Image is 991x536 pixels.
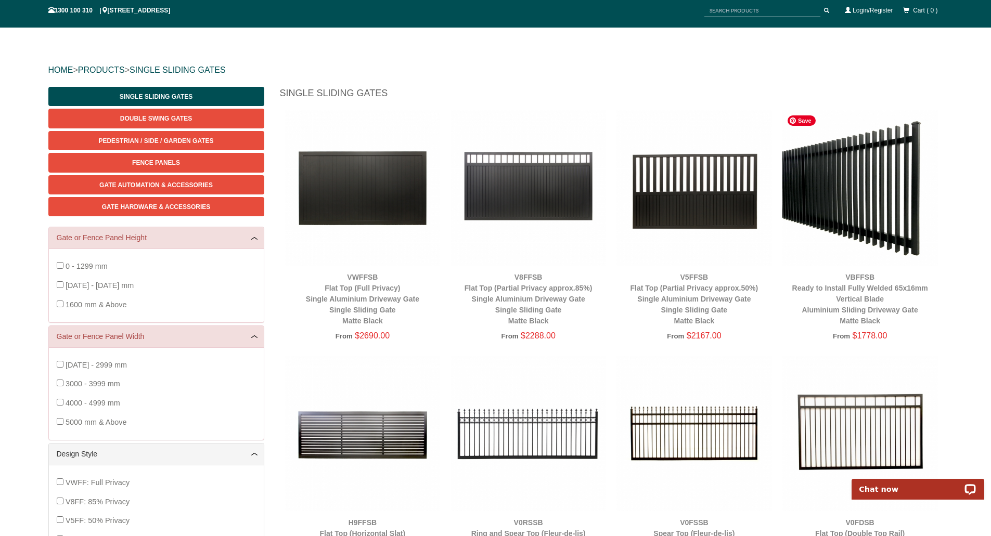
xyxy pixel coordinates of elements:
[704,4,820,17] input: SEARCH PRODUCTS
[616,356,772,511] img: V0FSSB - Spear Top (Fleur-de-lis) - Single Aluminium Driveway Gate - Single Sliding Gate - Matte ...
[792,273,928,325] a: VBFFSBReady to Install Fully Welded 65x16mm Vertical BladeAluminium Sliding Driveway GateMatte Black
[132,159,180,166] span: Fence Panels
[782,110,938,266] img: VBFFSB - Ready to Install Fully Welded 65x16mm Vertical Blade - Aluminium Sliding Driveway Gate -...
[48,7,171,14] span: 1300 100 310 | [STREET_ADDRESS]
[120,93,192,100] span: Single Sliding Gates
[48,131,264,150] a: Pedestrian / Side / Garden Gates
[48,87,264,106] a: Single Sliding Gates
[355,331,390,340] span: $2690.00
[66,361,127,369] span: [DATE] - 2999 mm
[57,331,256,342] a: Gate or Fence Panel Width
[616,110,772,266] img: V5FFSB - Flat Top (Partial Privacy approx.50%) - Single Aluminium Driveway Gate - Single Sliding ...
[66,399,120,407] span: 4000 - 4999 mm
[501,332,518,340] span: From
[120,115,192,122] span: Double Swing Gates
[285,110,441,266] img: VWFFSB - Flat Top (Full Privacy) - Single Aluminium Driveway Gate - Single Sliding Gate - Matte B...
[788,115,816,126] span: Save
[66,380,120,388] span: 3000 - 3999 mm
[78,66,125,74] a: PRODUCTS
[48,197,264,216] a: Gate Hardware & Accessories
[66,281,134,290] span: [DATE] - [DATE] mm
[66,498,130,506] span: V8FF: 85% Privacy
[98,137,213,145] span: Pedestrian / Side / Garden Gates
[521,331,556,340] span: $2288.00
[306,273,419,325] a: VWFFSBFlat Top (Full Privacy)Single Aluminium Driveway GateSingle Sliding GateMatte Black
[66,300,127,309] span: 1600 mm & Above
[57,232,256,243] a: Gate or Fence Panel Height
[48,54,943,87] div: > >
[687,331,722,340] span: $2167.00
[667,332,684,340] span: From
[48,153,264,172] a: Fence Panels
[451,356,606,511] img: V0RSSB - Ring and Spear Top (Fleur-de-lis) - Aluminium Sliding Driveway Gate - Matte Black - Gate...
[845,467,991,500] iframe: LiveChat chat widget
[336,332,353,340] span: From
[280,87,943,105] h1: Single Sliding Gates
[99,181,213,189] span: Gate Automation & Accessories
[451,110,606,266] img: V8FFSB - Flat Top (Partial Privacy approx.85%) - Single Aluminium Driveway Gate - Single Sliding ...
[66,262,108,270] span: 0 - 1299 mm
[130,66,226,74] a: SINGLE SLIDING GATES
[102,203,211,211] span: Gate Hardware & Accessories
[853,7,893,14] a: Login/Register
[57,449,256,460] a: Design Style
[630,273,758,325] a: V5FFSBFlat Top (Partial Privacy approx.50%)Single Aluminium Driveway GateSingle Sliding GateMatte...
[285,356,441,511] img: H9FFSB - Flat Top (Horizontal Slat) - Single Aluminium Driveway Gate - Single Sliding Gate - Matt...
[48,109,264,128] a: Double Swing Gates
[66,516,130,525] span: V5FF: 50% Privacy
[48,66,73,74] a: HOME
[833,332,850,340] span: From
[782,356,938,511] img: V0FDSB - Flat Top (Double Top Rail) - Single Aluminium Driveway Gate - Single Sliding Gate - Matt...
[913,7,937,14] span: Cart ( 0 )
[66,418,127,426] span: 5000 mm & Above
[465,273,593,325] a: V8FFSBFlat Top (Partial Privacy approx.85%)Single Aluminium Driveway GateSingle Sliding GateMatte...
[853,331,887,340] span: $1778.00
[66,478,130,487] span: VWFF: Full Privacy
[48,175,264,194] a: Gate Automation & Accessories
